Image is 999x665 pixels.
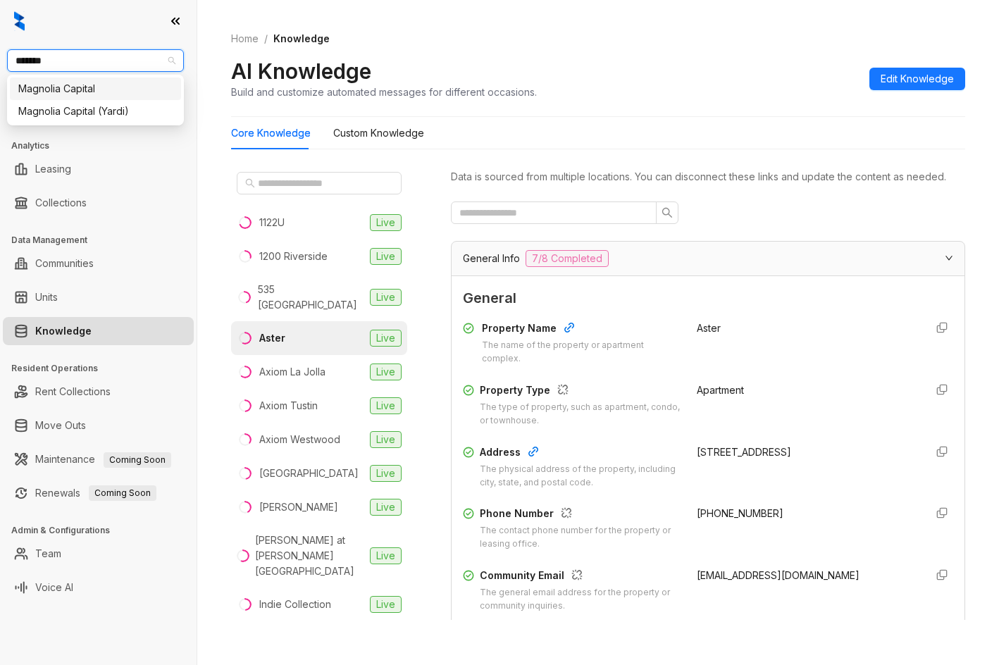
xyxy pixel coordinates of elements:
div: Community Email [480,568,680,586]
div: Magnolia Capital [18,81,173,97]
span: search [245,178,255,188]
div: The name of the property or apartment complex. [482,339,680,366]
li: Rent Collections [3,378,194,406]
span: Aster [697,322,721,334]
div: Indie Collection [259,597,331,612]
div: Custom Knowledge [333,125,424,141]
li: Renewals [3,479,194,507]
a: Home [228,31,261,46]
div: Magnolia Capital [10,77,181,100]
span: Live [370,363,402,380]
a: Communities [35,249,94,278]
span: Knowledge [273,32,330,44]
div: Property Type [480,383,680,401]
div: The type of property, such as apartment, condo, or townhouse. [480,401,680,428]
h3: Analytics [11,139,197,152]
span: Live [370,465,402,482]
div: Address [480,445,680,463]
div: Core Knowledge [231,125,311,141]
li: Move Outs [3,411,194,440]
span: Live [370,397,402,414]
div: Magnolia Capital (Yardi) [18,104,173,119]
a: Leasing [35,155,71,183]
li: Leads [3,94,194,123]
span: Live [370,547,402,564]
span: [EMAIL_ADDRESS][DOMAIN_NAME] [697,569,860,581]
span: Apartment [697,384,744,396]
div: Axiom Westwood [259,432,340,447]
div: General Info7/8 Completed [452,242,964,275]
a: Knowledge [35,317,92,345]
li: Units [3,283,194,311]
div: Build and customize automated messages for different occasions. [231,85,537,99]
h3: Resident Operations [11,362,197,375]
div: Phone Number [480,506,680,524]
div: Axiom La Jolla [259,364,325,380]
a: Team [35,540,61,568]
li: / [264,31,268,46]
div: Data is sourced from multiple locations. You can disconnect these links and update the content as... [451,169,965,185]
div: The physical address of the property, including city, state, and postal code. [480,463,680,490]
span: Coming Soon [89,485,156,501]
span: Edit Knowledge [881,71,954,87]
span: Live [370,596,402,613]
li: Communities [3,249,194,278]
button: Edit Knowledge [869,68,965,90]
span: [PHONE_NUMBER] [697,507,783,519]
div: 1200 Riverside [259,249,328,264]
a: Voice AI [35,573,73,602]
div: Aster [259,330,285,346]
span: search [662,207,673,218]
div: [PERSON_NAME] [259,499,338,515]
div: [STREET_ADDRESS] [697,445,914,460]
a: Collections [35,189,87,217]
span: Coming Soon [104,452,171,468]
div: The contact phone number for the property or leasing office. [480,524,680,551]
span: Live [370,431,402,448]
li: Collections [3,189,194,217]
span: Live [370,499,402,516]
div: [GEOGRAPHIC_DATA] [259,466,359,481]
a: Move Outs [35,411,86,440]
li: Team [3,540,194,568]
div: Axiom Tustin [259,398,318,414]
span: expanded [945,254,953,262]
div: [PERSON_NAME] at [PERSON_NAME][GEOGRAPHIC_DATA] [255,533,364,579]
span: General Info [463,251,520,266]
img: logo [14,11,25,31]
li: Maintenance [3,445,194,473]
a: RenewalsComing Soon [35,479,156,507]
span: Live [370,289,402,306]
div: The general email address for the property or community inquiries. [480,586,680,613]
h3: Data Management [11,234,197,247]
span: 7/8 Completed [526,250,609,267]
a: Rent Collections [35,378,111,406]
h3: Admin & Configurations [11,524,197,537]
span: Live [370,330,402,347]
li: Leasing [3,155,194,183]
a: Units [35,283,58,311]
span: General [463,287,953,309]
h2: AI Knowledge [231,58,371,85]
li: Voice AI [3,573,194,602]
div: 535 [GEOGRAPHIC_DATA] [258,282,364,313]
li: Knowledge [3,317,194,345]
span: Live [370,214,402,231]
div: Property Name [482,321,680,339]
div: Magnolia Capital (Yardi) [10,100,181,123]
span: Live [370,248,402,265]
div: 1122U [259,215,285,230]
